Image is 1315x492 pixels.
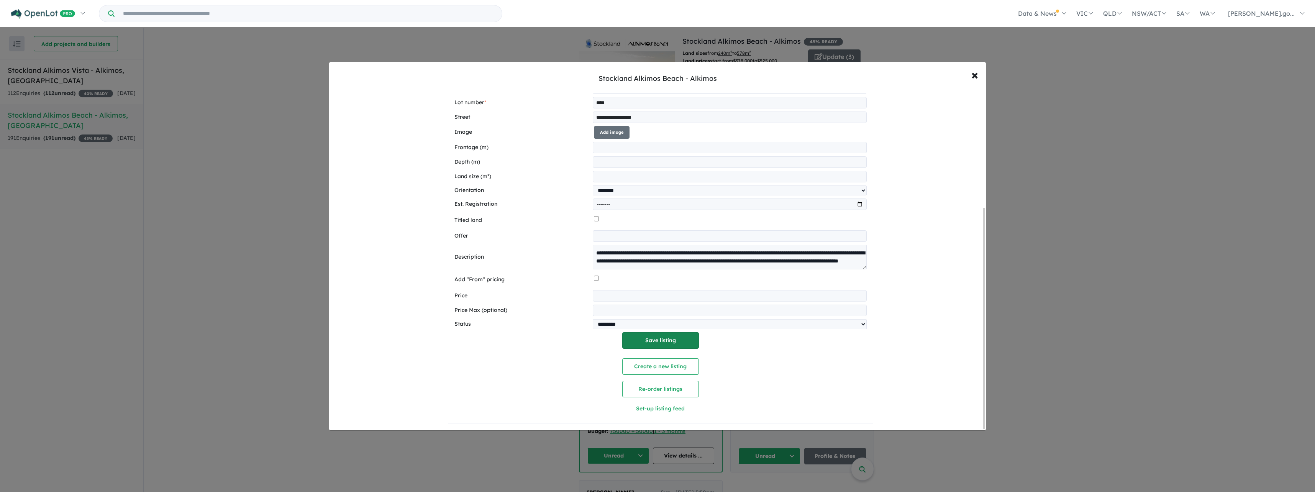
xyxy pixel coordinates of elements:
label: Price Max (optional) [454,306,590,315]
label: Street [454,113,590,122]
label: Lot number [454,98,590,107]
img: Openlot PRO Logo White [11,9,75,19]
label: Titled land [454,216,591,225]
label: Depth (m) [454,157,590,167]
label: Price [454,291,590,300]
label: Status [454,320,590,329]
label: Add "From" pricing [454,275,591,284]
button: Re-order listings [622,381,699,397]
span: × [971,66,978,83]
button: Set-up listing feed [554,400,767,417]
label: Orientation [454,186,590,195]
span: [PERSON_NAME].go... [1228,10,1295,17]
label: Land size (m²) [454,172,590,181]
label: Offer [454,231,590,241]
label: Image [454,128,591,137]
button: Add image [594,126,630,139]
label: Description [454,253,590,262]
button: Save listing [622,332,699,349]
div: Stockland Alkimos Beach - Alkimos [598,74,717,84]
label: Frontage (m) [454,143,590,152]
button: Create a new listing [622,358,699,375]
input: Try estate name, suburb, builder or developer [116,5,500,22]
label: Est. Registration [454,200,590,209]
